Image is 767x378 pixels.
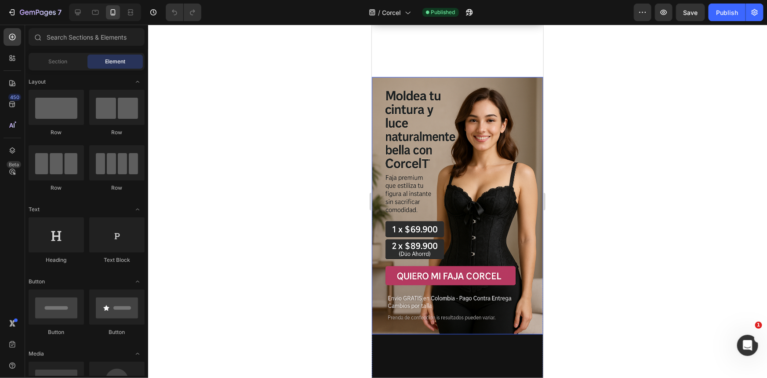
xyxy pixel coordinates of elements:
div: 450 [8,94,21,101]
p: 7 [58,7,62,18]
span: 1 [755,322,762,329]
div: Row [29,128,84,136]
div: Button [29,328,84,336]
span: Toggle open [131,75,145,89]
span: Corcel [382,8,401,17]
div: Row [29,184,84,192]
div: Undo/Redo [166,4,201,21]
span: Element [105,58,125,66]
span: / [378,8,381,17]
span: Published [431,8,455,16]
span: Layout [29,78,46,86]
iframe: Intercom live chat [737,335,758,356]
span: Save [683,9,698,16]
div: Row [89,184,145,192]
span: Text [29,206,40,213]
button: Publish [709,4,745,21]
div: Beta [7,161,21,168]
button: Save [676,4,705,21]
div: Publish [716,8,738,17]
div: Button [89,328,145,336]
div: Heading [29,256,84,264]
span: Media [29,350,44,358]
span: Toggle open [131,275,145,289]
div: Text Block [89,256,145,264]
div: Row [89,128,145,136]
span: Button [29,278,45,286]
iframe: Design area [372,25,543,378]
span: Toggle open [131,347,145,361]
input: Search Sections & Elements [29,28,145,46]
span: Section [49,58,68,66]
span: Toggle open [131,202,145,217]
button: 7 [4,4,65,21]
